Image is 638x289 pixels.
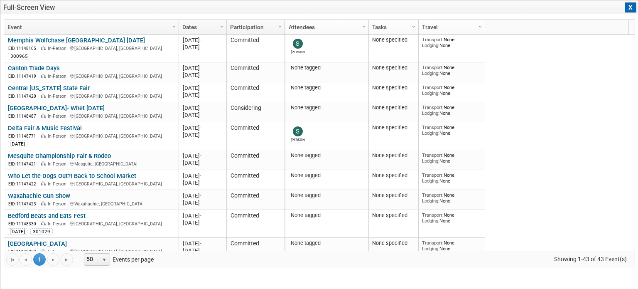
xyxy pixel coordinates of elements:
td: Committed [226,210,285,238]
span: Go to the next page [50,257,56,263]
span: Lodging: [422,246,439,252]
span: Lodging: [422,130,439,136]
span: In-Person [48,181,69,187]
div: None specified [372,124,415,131]
div: [GEOGRAPHIC_DATA], [GEOGRAPHIC_DATA] [8,44,175,52]
div: None None [422,192,482,204]
a: Memphis Wolfchase [GEOGRAPHIC_DATA] [DATE] [8,37,145,44]
span: EID: 11147422 [8,182,39,186]
span: - [200,173,201,179]
div: [DATE] [183,91,223,99]
a: Go to the next page [47,253,59,266]
div: [DATE] [183,131,223,138]
span: Column Settings [277,23,283,30]
div: [DATE] [8,141,27,147]
span: In-Person [48,133,69,139]
img: In-Person Event [41,161,46,165]
img: In-Person Event [41,133,46,138]
span: Lodging: [422,218,439,224]
div: [GEOGRAPHIC_DATA], [GEOGRAPHIC_DATA] [8,220,175,227]
span: In-Person [48,249,69,254]
div: [DATE] [183,104,223,111]
div: Stephanie Luke [291,136,305,142]
span: In-Person [48,94,69,99]
a: Bedford Beats and Eats Fest [8,212,86,220]
a: Participation [230,20,279,34]
div: None None [422,84,482,96]
div: None None [422,212,482,224]
div: [DATE] [183,44,223,51]
div: [DATE] [8,228,27,235]
span: Lodging: [422,178,439,184]
div: None None [422,152,482,164]
span: EID: 11148330 [8,222,39,226]
td: Committed [226,82,285,102]
div: None tagged [289,152,366,159]
span: Column Settings [361,23,367,30]
a: Central [US_STATE] State Fair [8,84,90,92]
div: None specified [372,172,415,179]
span: - [200,105,201,111]
span: Column Settings [171,23,177,30]
span: Transport: [422,84,444,90]
span: - [200,65,201,71]
div: 300965 [8,53,30,59]
span: - [200,85,201,91]
div: [DATE] [183,179,223,186]
div: None None [422,172,482,184]
div: None specified [372,37,415,43]
span: In-Person [48,201,69,207]
span: In-Person [48,74,69,79]
div: None specified [372,64,415,71]
img: Stephanie Luke [293,39,303,49]
span: Transport: [422,152,444,158]
img: In-Person Event [41,46,46,50]
div: None None [422,37,482,49]
div: [GEOGRAPHIC_DATA], [GEOGRAPHIC_DATA] [8,72,175,79]
td: Committed [226,170,285,190]
span: EID: 11148105 [8,46,39,51]
a: Go to the first page [6,253,19,266]
span: Column Settings [410,23,417,30]
span: In-Person [48,46,69,51]
span: 50 [84,254,98,265]
span: Transport: [422,64,444,70]
a: Column Settings [170,20,179,32]
img: In-Person Event [41,74,46,78]
span: In-Person [48,221,69,227]
div: [DATE] [183,159,223,166]
a: Column Settings [218,20,227,32]
a: Event [7,20,173,34]
span: EID: 11147420 [8,94,39,99]
span: Go to the previous page [22,257,29,263]
span: EID: 11148487 [8,114,39,119]
span: Transport: [422,240,444,246]
div: None None [422,64,482,77]
span: Lodging: [422,158,439,164]
a: Waxahachie Gun Show [8,192,70,200]
div: None specified [372,152,415,159]
span: EID: 11147423 [8,202,39,206]
span: Events per page [74,253,162,266]
span: - [200,125,201,131]
div: [GEOGRAPHIC_DATA], [GEOGRAPHIC_DATA] [8,180,175,187]
span: Go to the last page [64,257,70,263]
a: Column Settings [360,20,369,32]
span: EID: 11147421 [8,162,39,166]
a: Canton Trade Days [8,64,60,72]
div: [DATE] [183,37,223,44]
a: [GEOGRAPHIC_DATA] [8,240,67,247]
div: [DATE] [183,219,223,226]
span: - [200,240,201,247]
span: Lodging: [422,198,439,204]
a: [GEOGRAPHIC_DATA]- Whet [DATE] [8,104,105,112]
div: None specified [372,192,415,199]
div: [DATE] [183,212,223,219]
span: In-Person [48,161,69,167]
img: In-Person Event [41,94,46,98]
div: None tagged [289,212,366,219]
div: Waxahachie, [GEOGRAPHIC_DATA] [8,200,175,207]
span: Lodging: [422,70,439,76]
div: [DATE] [183,124,223,131]
img: In-Person Event [41,221,46,225]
